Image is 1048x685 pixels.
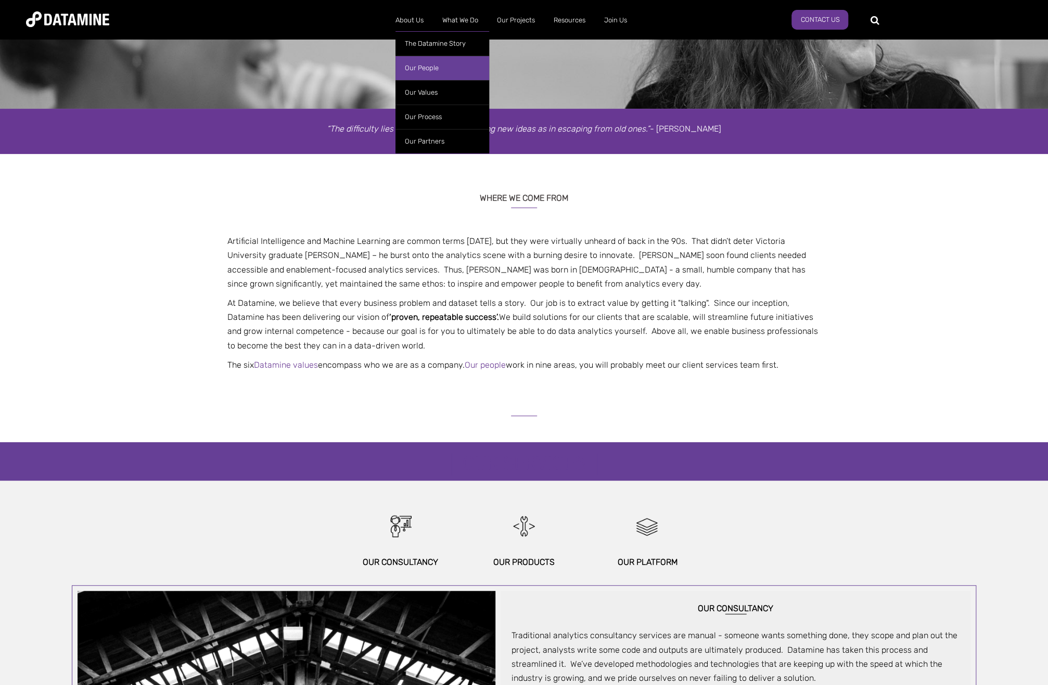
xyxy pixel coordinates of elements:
span: Traditional analytics consultancy services are manual - someone wants something done, they scope ... [511,630,957,683]
img: Workshop.png [378,503,423,550]
a: About Us [386,7,433,34]
img: Development.png [502,503,546,550]
p: Our Consultancy [344,555,456,569]
span: ‘proven, repeatable success’. [389,312,499,322]
a: Contact Us [791,10,848,30]
a: Our Partners [395,129,489,153]
p: The six encompass who we are as a company. work in nine areas, you will probably meet our client ... [220,358,828,372]
h4: Our services [452,453,596,476]
a: The Datamine Story [395,31,489,56]
p: - [PERSON_NAME] [220,122,828,136]
a: Datamine values [254,360,318,370]
a: Our Process [395,105,489,129]
a: Our people [465,360,506,370]
h6: Our Consultancy [511,604,960,615]
p: Artificial Intelligence and Machine Learning are common terms [DATE], but they were virtually unh... [220,234,828,291]
a: What We Do [433,7,488,34]
a: Our Values [395,80,489,105]
h3: WHERE WE COME FROM [220,180,828,208]
a: Resources [544,7,595,34]
a: Our Projects [488,7,544,34]
p: Our Platform [592,555,704,569]
p: Our Products [468,555,580,569]
img: Datamine [26,11,109,27]
img: Platform.png [625,503,670,550]
a: Our People [395,56,489,80]
em: “The difficulty lies not so much in developing new ideas as in escaping from old ones.” [327,124,650,134]
a: Join Us [595,7,636,34]
p: At Datamine, we believe that every business problem and dataset tells a story. Our job is to extr... [220,296,828,353]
